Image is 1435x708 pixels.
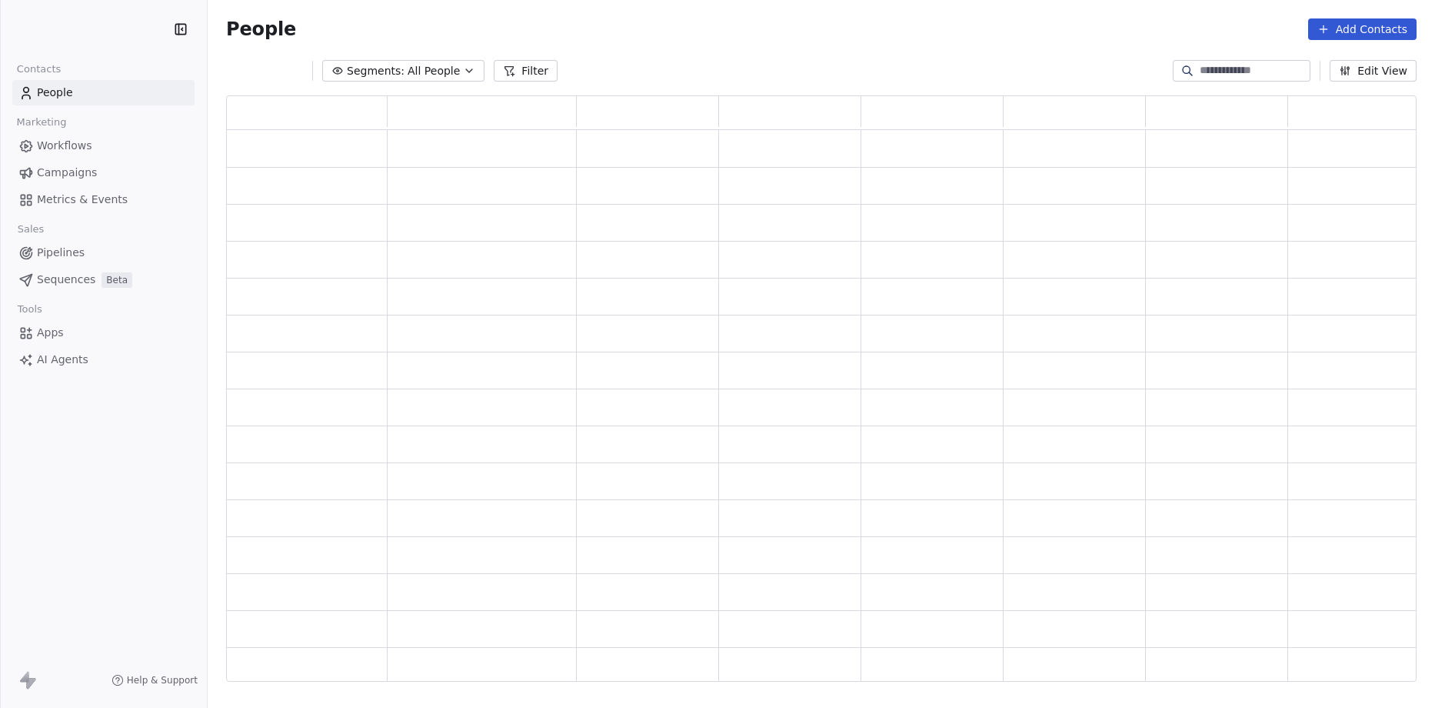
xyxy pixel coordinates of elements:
a: Metrics & Events [12,187,195,212]
a: Pipelines [12,240,195,265]
span: Workflows [37,138,92,154]
button: Add Contacts [1308,18,1417,40]
span: People [226,18,296,41]
a: Workflows [12,133,195,159]
a: SequencesBeta [12,267,195,292]
a: AI Agents [12,347,195,372]
span: Sequences [37,272,95,288]
span: Apps [37,325,64,341]
span: All People [408,63,460,79]
span: Tools [11,298,48,321]
span: Beta [102,272,132,288]
a: People [12,80,195,105]
button: Edit View [1330,60,1417,82]
span: Marketing [10,111,73,134]
span: Segments: [347,63,405,79]
div: grid [227,130,1430,683]
span: AI Agents [37,352,88,368]
button: Filter [494,60,558,82]
span: Campaigns [37,165,97,181]
span: Pipelines [37,245,85,261]
span: Sales [11,218,51,241]
span: Metrics & Events [37,192,128,208]
span: People [37,85,73,101]
a: Campaigns [12,160,195,185]
span: Help & Support [127,674,198,686]
span: Contacts [10,58,68,81]
a: Help & Support [112,674,198,686]
a: Apps [12,320,195,346]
